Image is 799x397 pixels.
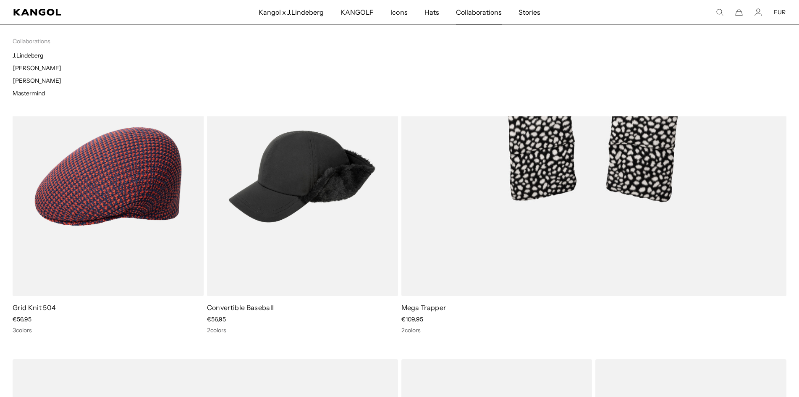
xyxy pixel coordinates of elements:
a: [PERSON_NAME] [13,64,61,72]
p: Collaborations [13,37,400,45]
div: 2 colors [207,326,398,334]
span: €56,95 [13,315,31,323]
a: Kangol [13,9,171,16]
a: Grid Knit 504 [13,303,56,312]
a: Convertible Baseball [207,303,274,312]
div: 2 colors [401,326,787,334]
a: Mega Trapper [401,303,446,312]
a: [PERSON_NAME] [13,77,61,84]
img: Convertible Baseball [207,57,398,297]
a: Mastermind [13,89,45,97]
span: €109,95 [401,315,423,323]
button: Cart [735,8,743,16]
div: 3 colors [13,326,204,334]
img: Grid Knit 504 [13,57,204,297]
a: J.Lindeberg [13,52,43,59]
button: EUR [774,8,786,16]
summary: Search here [716,8,723,16]
span: €56,95 [207,315,226,323]
a: Account [754,8,762,16]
